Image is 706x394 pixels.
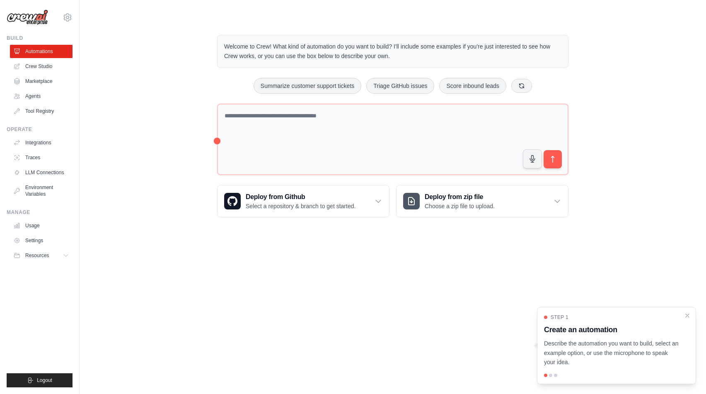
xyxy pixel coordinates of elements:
[10,219,73,232] a: Usage
[10,166,73,179] a: LLM Connections
[551,314,568,321] span: Step 1
[37,377,52,384] span: Logout
[7,35,73,41] div: Build
[684,312,691,319] button: Close walkthrough
[10,151,73,164] a: Traces
[246,192,355,202] h3: Deploy from Github
[10,249,73,262] button: Resources
[246,202,355,210] p: Select a repository & branch to get started.
[10,90,73,103] a: Agents
[10,234,73,247] a: Settings
[10,136,73,149] a: Integrations
[425,202,495,210] p: Choose a zip file to upload.
[544,324,679,336] h3: Create an automation
[10,181,73,201] a: Environment Variables
[439,78,506,94] button: Score inbound leads
[7,126,73,133] div: Operate
[254,78,361,94] button: Summarize customer support tickets
[7,209,73,216] div: Manage
[544,339,679,367] p: Describe the automation you want to build, select an example option, or use the microphone to spe...
[10,60,73,73] a: Crew Studio
[10,75,73,88] a: Marketplace
[7,10,48,25] img: Logo
[10,45,73,58] a: Automations
[224,42,561,61] p: Welcome to Crew! What kind of automation do you want to build? I'll include some examples if you'...
[25,252,49,259] span: Resources
[366,78,434,94] button: Triage GitHub issues
[10,105,73,118] a: Tool Registry
[7,373,73,387] button: Logout
[425,192,495,202] h3: Deploy from zip file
